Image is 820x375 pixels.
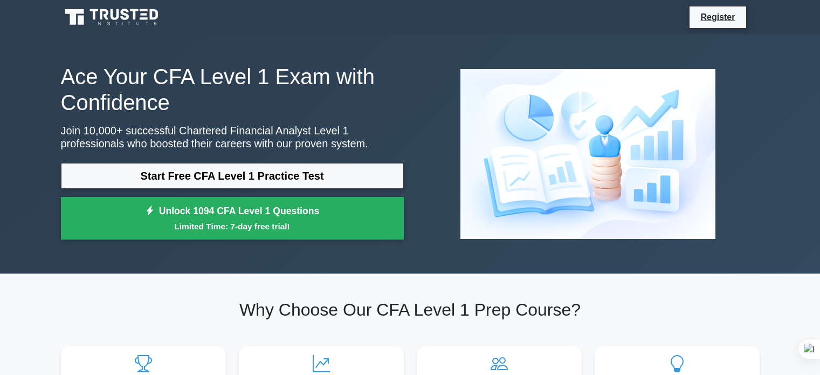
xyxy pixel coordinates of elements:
[452,60,724,248] img: Chartered Financial Analyst Level 1 Preview
[694,10,741,24] a: Register
[61,64,404,115] h1: Ace Your CFA Level 1 Exam with Confidence
[74,220,390,233] small: Limited Time: 7-day free trial!
[61,197,404,240] a: Unlock 1094 CFA Level 1 QuestionsLimited Time: 7-day free trial!
[61,299,760,320] h2: Why Choose Our CFA Level 1 Prep Course?
[61,124,404,150] p: Join 10,000+ successful Chartered Financial Analyst Level 1 professionals who boosted their caree...
[61,163,404,189] a: Start Free CFA Level 1 Practice Test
